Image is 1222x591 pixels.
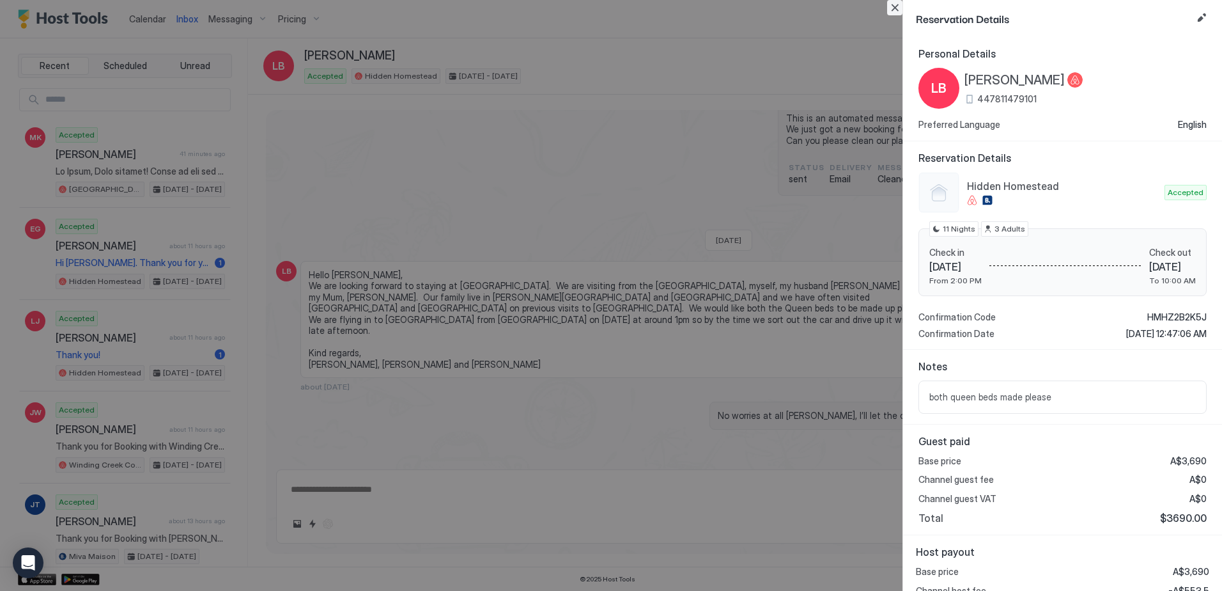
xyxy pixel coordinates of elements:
[1173,566,1209,578] span: A$3,690
[1189,493,1207,505] span: A$0
[977,93,1037,105] span: 447811479101
[1178,119,1207,130] span: English
[1147,311,1207,323] span: HMHZ2B2K5J
[916,10,1191,26] span: Reservation Details
[918,493,996,505] span: Channel guest VAT
[916,546,1209,558] span: Host payout
[918,47,1207,60] span: Personal Details
[967,180,1159,193] span: Hidden Homestead
[929,260,982,273] span: [DATE]
[918,474,994,485] span: Channel guest fee
[916,566,959,578] span: Base price
[929,391,1196,403] span: both queen beds made please
[1149,247,1196,258] span: Check out
[929,247,982,258] span: Check in
[1189,474,1207,485] span: A$0
[918,311,996,323] span: Confirmation Code
[1149,276,1196,285] span: To 10:00 AM
[931,79,947,98] span: LB
[13,548,43,578] div: Open Intercom Messenger
[929,276,982,285] span: From 2:00 PM
[918,360,1207,373] span: Notes
[918,152,1207,164] span: Reservation Details
[1149,260,1196,273] span: [DATE]
[1168,187,1203,198] span: Accepted
[918,328,994,340] span: Confirmation Date
[1126,328,1207,340] span: [DATE] 12:47:06 AM
[1170,455,1207,467] span: A$3,690
[918,455,961,467] span: Base price
[1194,10,1209,26] button: Edit reservation
[964,72,1065,88] span: [PERSON_NAME]
[918,119,1000,130] span: Preferred Language
[943,223,975,235] span: 11 Nights
[918,512,943,524] span: Total
[918,435,1207,448] span: Guest paid
[1160,512,1207,524] span: $3690.00
[994,223,1025,235] span: 3 Adults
